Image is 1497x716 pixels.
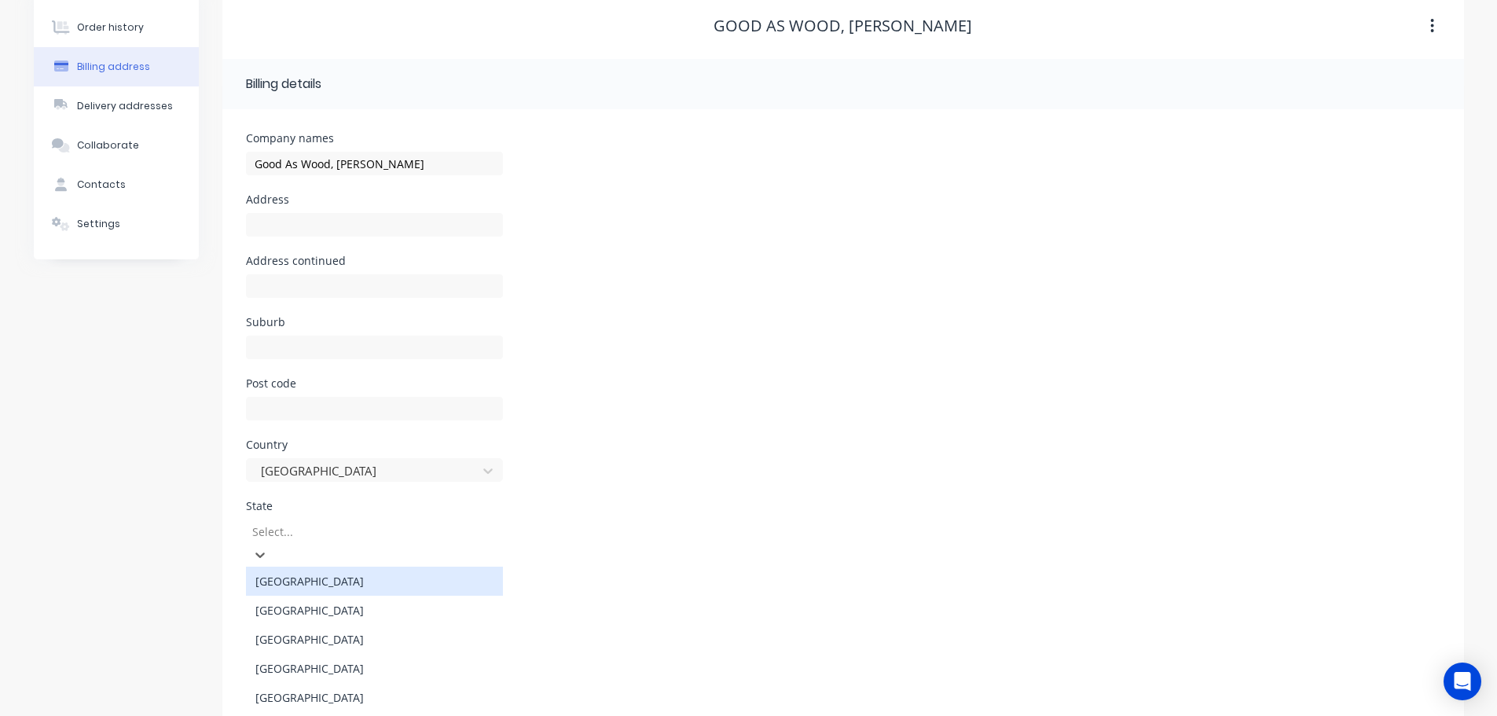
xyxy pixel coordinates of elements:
[34,126,199,165] button: Collaborate
[246,654,503,683] div: [GEOGRAPHIC_DATA]
[77,60,150,74] div: Billing address
[77,138,139,152] div: Collaborate
[246,567,503,596] div: [GEOGRAPHIC_DATA]
[246,255,503,266] div: Address continued
[246,378,503,389] div: Post code
[246,596,503,625] div: [GEOGRAPHIC_DATA]
[246,501,503,512] div: State
[34,204,199,244] button: Settings
[246,317,503,328] div: Suburb
[714,17,972,35] div: Good As Wood, [PERSON_NAME]
[246,683,503,712] div: [GEOGRAPHIC_DATA]
[77,178,126,192] div: Contacts
[34,47,199,86] button: Billing address
[1444,663,1481,700] div: Open Intercom Messenger
[34,86,199,126] button: Delivery addresses
[77,217,120,231] div: Settings
[246,194,503,205] div: Address
[246,439,503,450] div: Country
[77,20,144,35] div: Order history
[246,133,503,144] div: Company names
[77,99,173,113] div: Delivery addresses
[34,8,199,47] button: Order history
[246,625,503,654] div: [GEOGRAPHIC_DATA]
[246,75,321,94] div: Billing details
[34,165,199,204] button: Contacts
